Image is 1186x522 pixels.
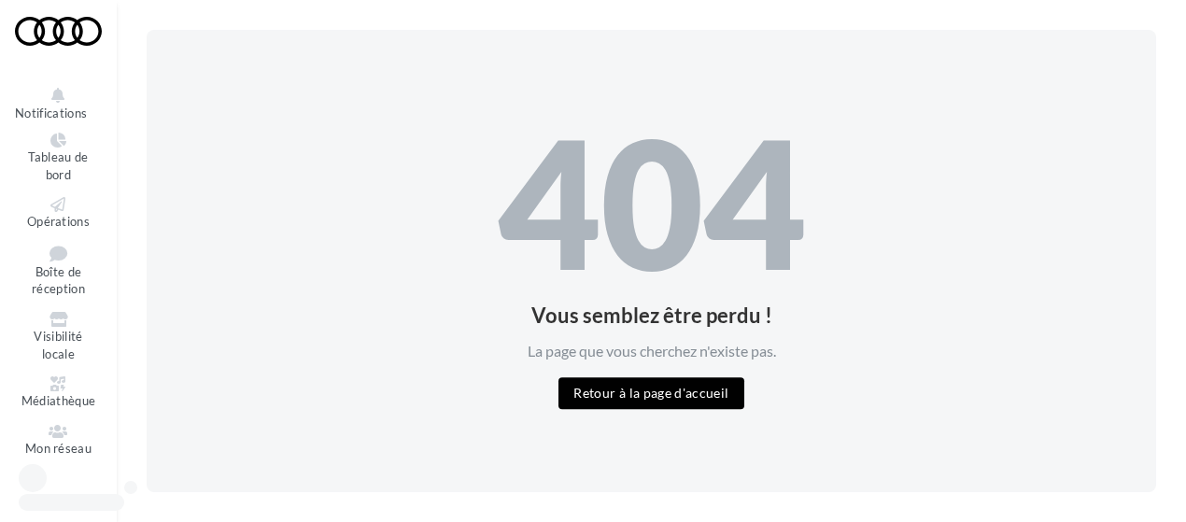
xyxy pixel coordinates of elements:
[25,441,92,456] span: Mon réseau
[498,305,806,326] div: Vous semblez être perdu !
[498,341,806,362] div: La page que vous cherchez n'existe pas.
[15,373,102,413] a: Médiathèque
[27,214,90,229] span: Opérations
[15,193,102,233] a: Opérations
[32,264,85,297] span: Boîte de réception
[15,106,87,120] span: Notifications
[15,129,102,186] a: Tableau de bord
[28,149,88,182] span: Tableau de bord
[15,420,102,460] a: Mon réseau
[498,113,806,291] div: 404
[15,308,102,365] a: Visibilité locale
[21,393,96,408] span: Médiathèque
[15,241,102,301] a: Boîte de réception
[558,377,743,409] button: Retour à la page d'accueil
[34,329,82,361] span: Visibilité locale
